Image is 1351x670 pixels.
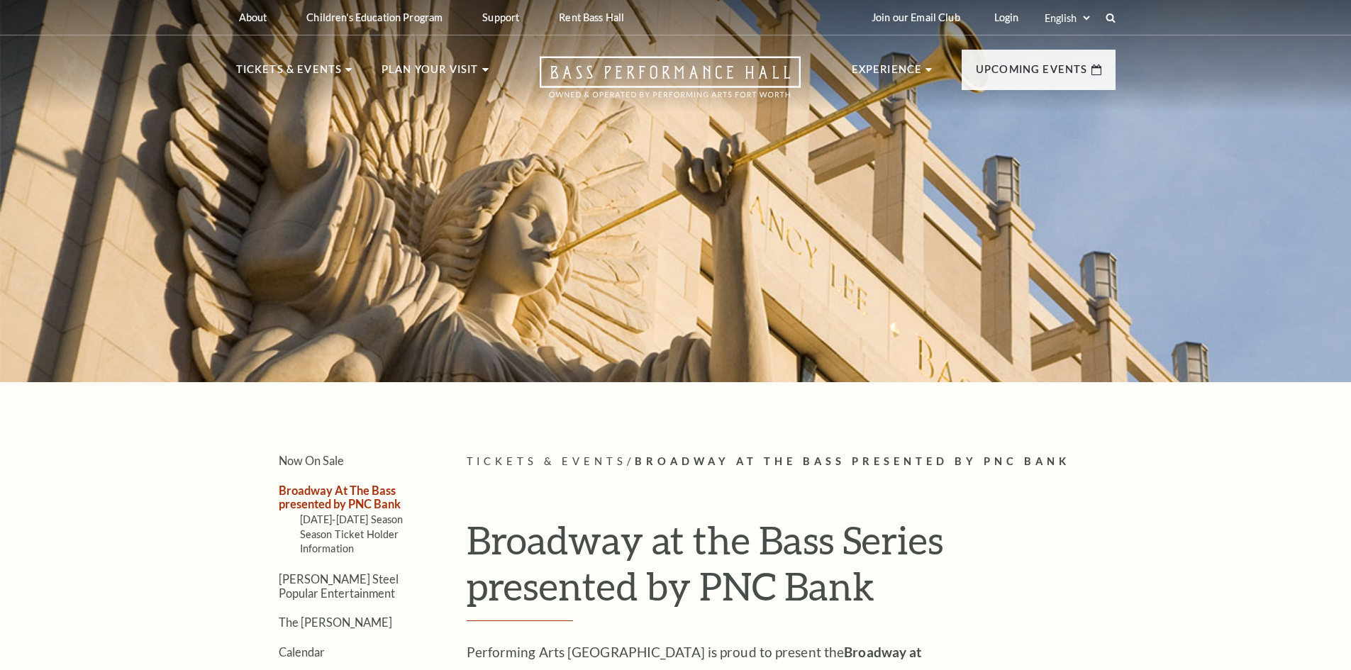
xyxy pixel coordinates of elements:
a: Broadway At The Bass presented by PNC Bank [279,484,401,510]
a: [PERSON_NAME] Steel Popular Entertainment [279,572,399,599]
p: Rent Bass Hall [559,11,624,23]
a: Season Ticket Holder Information [300,528,399,554]
h1: Broadway at the Bass Series presented by PNC Bank [467,517,1116,621]
select: Select: [1042,11,1092,25]
p: / [467,453,1116,471]
a: [DATE]-[DATE] Season [300,513,404,525]
p: Tickets & Events [236,61,343,86]
a: The [PERSON_NAME] [279,615,392,629]
a: Calendar [279,645,325,659]
p: Children's Education Program [306,11,443,23]
span: Tickets & Events [467,455,628,467]
span: Broadway At The Bass presented by PNC Bank [635,455,1070,467]
p: About [239,11,267,23]
p: Experience [852,61,923,86]
a: Now On Sale [279,454,344,467]
p: Support [482,11,519,23]
p: Plan Your Visit [382,61,479,86]
p: Upcoming Events [976,61,1088,86]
